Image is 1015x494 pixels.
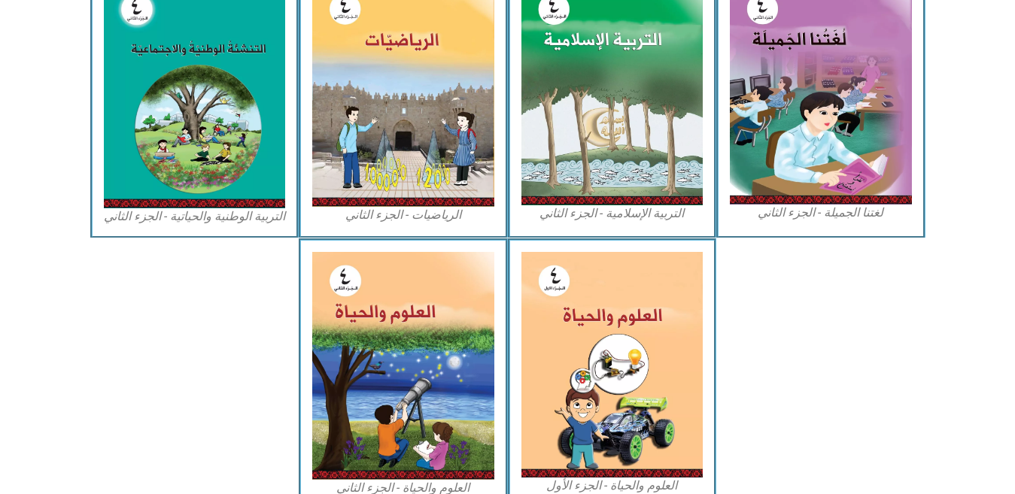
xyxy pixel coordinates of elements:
[521,205,704,222] figcaption: التربية الإسلامية - الجزء الثاني
[521,477,704,494] figcaption: العلوم والحياة - الجزء الأول
[312,207,494,223] figcaption: الرياضيات - الجزء الثاني
[104,208,286,225] figcaption: التربية الوطنية والحياتية - الجزء الثاني
[730,205,912,221] figcaption: لغتنا الجميلة - الجزء الثاني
